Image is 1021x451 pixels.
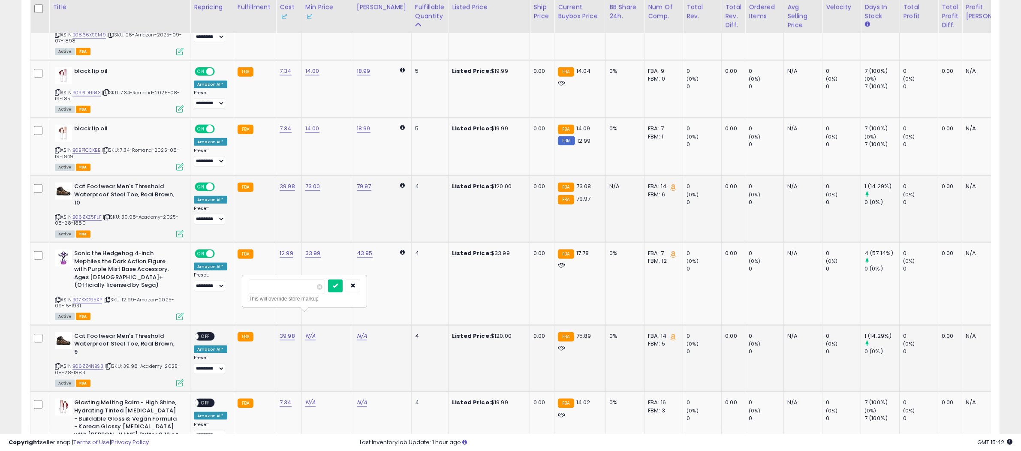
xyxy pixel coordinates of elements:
[903,141,938,148] div: 0
[648,75,676,83] div: FBM: 0
[533,3,551,21] div: Ship Price
[194,422,227,441] div: Preset:
[576,398,590,406] span: 14.02
[196,68,206,75] span: ON
[452,332,523,340] div: $120.00
[826,67,861,75] div: 0
[452,125,523,132] div: $19.99
[609,399,638,406] div: 0%
[725,250,738,257] div: 0.00
[305,398,316,407] a: N/A
[648,191,676,198] div: FBM: 6
[305,3,349,21] div: Min Price
[687,83,721,90] div: 0
[55,164,75,171] span: All listings currently available for purchase on Amazon
[533,250,548,257] div: 0.00
[194,148,227,167] div: Preset:
[648,183,676,190] div: FBA: 14
[787,125,816,132] div: N/A
[942,125,955,132] div: 0.00
[280,12,298,21] div: Some or all of the values in this column are provided from Inventory Lab.
[648,3,679,21] div: Num of Comp.
[864,415,899,422] div: 7 (100%)
[9,438,40,446] strong: Copyright
[687,340,699,347] small: (0%)
[55,313,75,320] span: All listings currently available for purchase on Amazon
[576,182,591,190] span: 73.08
[576,195,591,203] span: 79.97
[194,81,227,88] div: Amazon AI *
[194,206,227,225] div: Preset:
[452,332,491,340] b: Listed Price:
[903,183,938,190] div: 0
[864,67,899,75] div: 7 (100%)
[55,106,75,113] span: All listings currently available for purchase on Amazon
[533,332,548,340] div: 0.00
[749,3,780,21] div: Ordered Items
[558,195,574,204] small: FBA
[648,407,676,415] div: FBM: 3
[72,296,102,304] a: B07KXG95XP
[214,183,227,191] span: OFF
[360,439,1012,447] div: Last InventoryLab Update: 1 hour ago.
[687,3,718,21] div: Total Rev.
[400,125,405,130] i: Calculated using Dynamic Max Price.
[826,250,861,257] div: 0
[942,250,955,257] div: 0.00
[903,258,915,265] small: (0%)
[725,3,741,30] div: Total Rev. Diff.
[966,332,1014,340] div: N/A
[76,231,90,238] span: FBA
[687,348,721,355] div: 0
[864,332,899,340] div: 1 (14.29%)
[903,407,915,414] small: (0%)
[725,125,738,132] div: 0.00
[903,340,915,347] small: (0%)
[74,125,178,135] b: black lip oil
[415,399,442,406] div: 4
[558,67,574,77] small: FBA
[725,332,738,340] div: 0.00
[725,67,738,75] div: 0.00
[787,250,816,257] div: N/A
[55,0,184,54] div: ASIN:
[9,439,149,447] div: seller snap | |
[305,182,320,191] a: 73.00
[648,332,676,340] div: FBA: 14
[558,3,602,21] div: Current Buybox Price
[55,250,184,319] div: ASIN:
[725,183,738,190] div: 0.00
[577,137,591,145] span: 12.99
[194,355,227,374] div: Preset:
[55,125,72,142] img: 31xHLSMDegL._SL40_.jpg
[966,183,1014,190] div: N/A
[787,3,819,30] div: Avg Selling Price
[687,191,699,198] small: (0%)
[196,250,206,258] span: ON
[864,83,899,90] div: 7 (100%)
[558,250,574,259] small: FBA
[249,295,360,303] div: This will override store markup
[864,265,899,273] div: 0 (0%)
[400,183,405,188] i: Calculated using Dynamic Max Price.
[977,438,1012,446] span: 2025-10-13 15:42 GMT
[648,133,676,141] div: FBM: 1
[826,133,838,140] small: (0%)
[55,250,72,267] img: 41cavQPbSCL._SL40_.jpg
[749,332,783,340] div: 0
[280,182,295,191] a: 39.98
[415,332,442,340] div: 4
[903,125,938,132] div: 0
[305,249,321,258] a: 33.99
[826,399,861,406] div: 0
[966,67,1014,75] div: N/A
[903,332,938,340] div: 0
[53,3,187,12] div: Title
[749,399,783,406] div: 0
[558,136,575,145] small: FBM
[749,265,783,273] div: 0
[194,138,227,146] div: Amazon AI *
[558,399,574,408] small: FBA
[357,182,371,191] a: 79.97
[452,398,491,406] b: Listed Price:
